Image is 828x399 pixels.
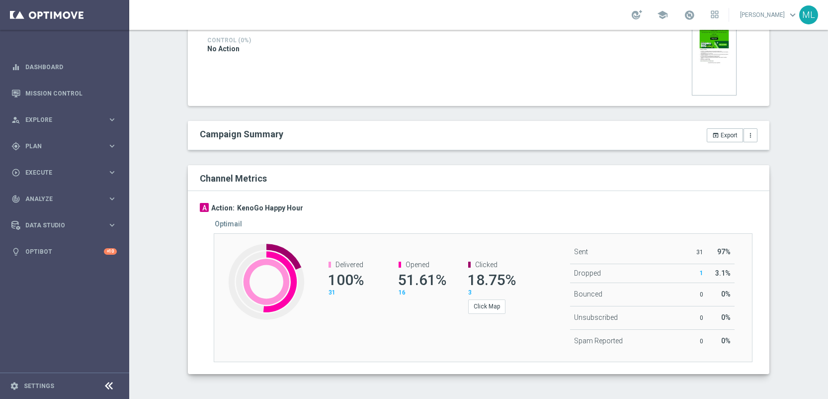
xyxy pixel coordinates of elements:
[200,173,267,184] h2: Channel Metrics
[11,116,117,124] button: person_search Explore keyboard_arrow_right
[329,289,335,296] span: 31
[744,128,757,142] button: more_vert
[692,7,737,96] img: 37911.jpeg
[104,248,117,255] div: +10
[11,248,117,256] button: lightbulb Optibot +10
[721,313,731,321] span: 0%
[11,80,117,106] div: Mission Control
[684,291,703,299] p: 0
[468,299,505,313] button: Click Map
[328,271,364,289] span: 100%
[700,270,703,277] span: 1
[468,289,472,296] span: 3
[25,222,107,228] span: Data Studio
[11,142,107,151] div: Plan
[25,54,117,80] a: Dashboard
[574,290,602,298] span: Bounced
[237,203,303,212] h3: KenoGo Happy Hour
[107,115,117,124] i: keyboard_arrow_right
[11,90,117,98] button: Mission Control
[25,170,107,176] span: Execute
[406,261,429,269] span: Opened
[11,63,20,72] i: equalizer
[200,171,763,185] div: Channel Metrics
[25,117,107,123] span: Explore
[11,247,20,256] i: lightbulb
[107,194,117,203] i: keyboard_arrow_right
[207,44,240,53] span: No Action
[211,203,235,212] h3: Action:
[574,313,618,321] span: Unsubscribed
[684,337,703,345] p: 0
[11,195,20,203] i: track_changes
[207,37,564,44] h4: Control (0%)
[200,129,283,139] h2: Campaign Summary
[11,238,117,265] div: Optibot
[787,9,798,20] span: keyboard_arrow_down
[215,220,242,228] h5: Optimail
[11,63,117,71] button: equalizer Dashboard
[11,142,117,150] button: gps_fixed Plan keyboard_arrow_right
[657,9,668,20] span: school
[107,220,117,230] i: keyboard_arrow_right
[11,195,107,203] div: Analyze
[11,221,107,230] div: Data Studio
[11,168,107,177] div: Execute
[11,169,117,177] button: play_circle_outline Execute keyboard_arrow_right
[11,115,107,124] div: Explore
[715,269,731,277] span: 3.1%
[10,382,19,391] i: settings
[684,248,703,256] p: 31
[11,54,117,80] div: Dashboard
[107,141,117,151] i: keyboard_arrow_right
[24,383,54,389] a: Settings
[107,168,117,177] i: keyboard_arrow_right
[721,290,731,298] span: 0%
[11,221,117,229] button: Data Studio keyboard_arrow_right
[25,196,107,202] span: Analyze
[11,115,20,124] i: person_search
[799,5,818,24] div: ML
[475,261,497,269] span: Clicked
[712,132,719,139] i: open_in_browser
[707,128,743,142] button: open_in_browser Export
[574,337,623,345] span: Spam Reported
[25,238,104,265] a: Optibot
[739,7,799,22] a: [PERSON_NAME]keyboard_arrow_down
[684,314,703,322] p: 0
[25,80,117,106] a: Mission Control
[747,132,754,139] i: more_vert
[399,289,406,296] span: 16
[468,271,516,289] span: 18.75%
[721,337,731,345] span: 0%
[25,143,107,149] span: Plan
[11,168,20,177] i: play_circle_outline
[398,271,446,289] span: 51.61%
[574,248,588,256] span: Sent
[200,203,209,212] div: A
[11,195,117,203] button: track_changes Analyze keyboard_arrow_right
[335,261,363,269] span: Delivered
[717,248,731,256] span: 97%
[574,269,601,277] span: Dropped
[11,142,20,151] i: gps_fixed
